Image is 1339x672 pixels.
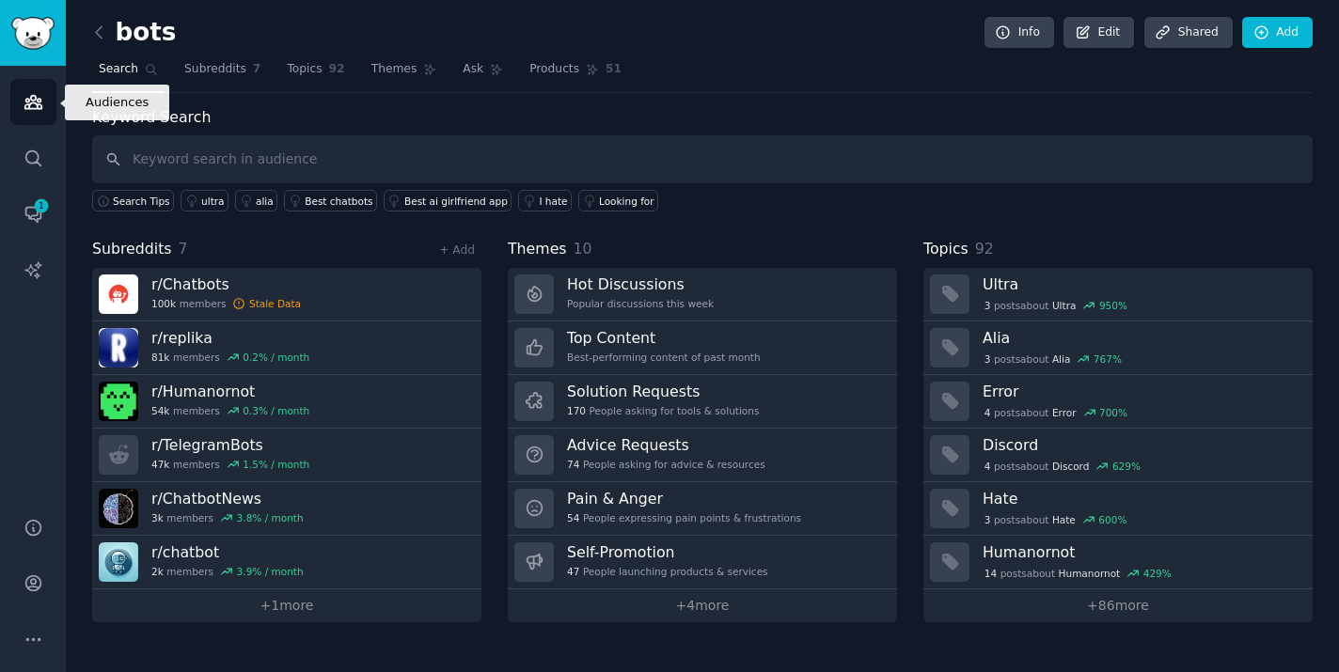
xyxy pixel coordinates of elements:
h3: r/ ChatbotNews [151,489,304,508]
div: People expressing pain points & frustrations [567,511,801,524]
span: 4 [985,406,991,419]
a: + Add [439,243,475,257]
h3: r/ chatbot [151,542,304,562]
div: 600 % [1098,513,1126,526]
span: 54k [151,404,169,417]
a: Alia3postsaboutAlia767% [923,321,1313,375]
div: 1.5 % / month [243,458,309,471]
a: +1more [92,589,481,622]
div: 3.8 % / month [237,511,304,524]
span: 92 [975,240,994,258]
h3: r/ Chatbots [151,274,301,294]
span: Alia [1052,352,1070,366]
a: Advice Requests74People asking for advice & resources [508,429,897,482]
span: 47k [151,458,169,471]
span: 4 [985,460,991,473]
button: Search Tips [92,190,174,211]
div: post s about [983,565,1174,582]
h3: r/ TelegramBots [151,435,309,455]
a: Add [1242,17,1313,49]
a: r/ChatbotNews3kmembers3.8% / month [92,482,481,536]
span: 7 [179,240,188,258]
a: r/Chatbots100kmembersStale Data [92,268,481,321]
h3: Hate [983,489,1300,508]
img: replika [99,328,138,367]
h3: Pain & Anger [567,489,801,508]
span: Topics [287,61,322,78]
div: Best chatbots [305,195,372,208]
span: 92 [329,61,345,78]
a: Looking for [578,190,658,211]
div: I hate [539,195,567,208]
a: Self-Promotion47People launching products & services [508,536,897,589]
span: Themes [371,61,417,78]
div: Stale Data [249,297,301,310]
a: ultra [181,190,228,211]
span: 51 [606,61,622,78]
div: 950 % [1099,299,1127,312]
span: Ask [463,61,483,78]
span: 7 [253,61,261,78]
span: 170 [567,404,586,417]
a: Pain & Anger54People expressing pain points & frustrations [508,482,897,536]
div: 0.2 % / month [243,351,309,364]
h3: Humanornot [983,542,1300,562]
span: 54 [567,511,579,524]
span: Subreddits [92,238,172,261]
a: Hot DiscussionsPopular discussions this week [508,268,897,321]
div: 629 % [1112,460,1141,473]
a: r/TelegramBots47kmembers1.5% / month [92,429,481,482]
span: Discord [1052,460,1089,473]
h3: Ultra [983,274,1300,294]
span: Search Tips [113,195,170,208]
input: Keyword search in audience [92,135,1313,183]
h3: Error [983,382,1300,401]
div: 767 % [1094,352,1122,366]
div: members [151,458,309,471]
h3: Discord [983,435,1300,455]
div: 3.9 % / month [237,565,304,578]
h3: Self-Promotion [567,542,768,562]
div: post s about [983,297,1129,314]
a: Solution Requests170People asking for tools & solutions [508,375,897,429]
span: 3 [985,299,991,312]
h3: Alia [983,328,1300,348]
div: People asking for advice & resources [567,458,765,471]
div: Best-performing content of past month [567,351,761,364]
a: Themes [365,55,444,93]
div: 0.3 % / month [243,404,309,417]
div: post s about [983,404,1129,421]
span: 81k [151,351,169,364]
h3: Top Content [567,328,761,348]
a: Info [985,17,1054,49]
div: People asking for tools & solutions [567,404,759,417]
div: post s about [983,351,1124,367]
h3: Solution Requests [567,382,759,401]
a: +86more [923,589,1313,622]
span: 3k [151,511,164,524]
span: 74 [567,458,579,471]
a: Discord4postsaboutDiscord629% [923,429,1313,482]
a: Ask [456,55,510,93]
a: r/Humanornot54kmembers0.3% / month [92,375,481,429]
span: Error [1052,406,1077,419]
div: Best ai girlfriend app [404,195,508,208]
h2: bots [92,18,177,48]
a: Topics92 [280,55,351,93]
img: Chatbots [99,274,138,314]
div: ultra [201,195,224,208]
span: Subreddits [184,61,246,78]
h3: r/ replika [151,328,309,348]
a: alia [235,190,277,211]
a: +4more [508,589,897,622]
a: Ultra3postsaboutUltra950% [923,268,1313,321]
img: Humanornot [99,382,138,421]
a: Best chatbots [284,190,377,211]
span: Themes [508,238,567,261]
a: 1 [10,191,56,237]
a: Humanornot14postsaboutHumanornot429% [923,536,1313,589]
a: Search [92,55,165,93]
span: 47 [567,565,579,578]
div: members [151,297,301,310]
span: 14 [985,567,997,580]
